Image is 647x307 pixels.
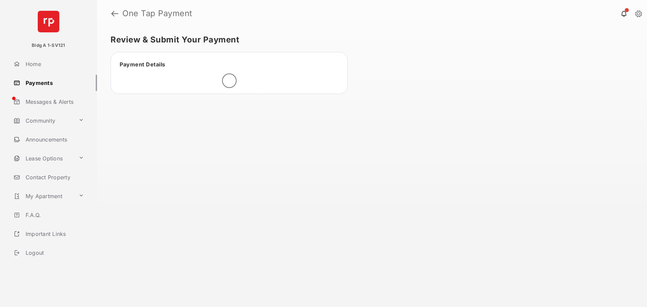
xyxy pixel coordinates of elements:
img: svg+xml;base64,PHN2ZyB4bWxucz0iaHR0cDovL3d3dy53My5vcmcvMjAwMC9zdmciIHdpZHRoPSI2NCIgaGVpZ2h0PSI2NC... [38,11,59,32]
p: Bldg A 1-SV121 [32,42,65,49]
a: F.A.Q. [11,207,97,223]
a: Messages & Alerts [11,94,97,110]
span: Payment Details [120,61,165,68]
a: My Apartment [11,188,76,204]
a: Logout [11,245,97,261]
a: Community [11,113,76,129]
a: Lease Options [11,150,76,166]
h5: Review & Submit Your Payment [111,36,628,44]
a: Payments [11,75,97,91]
a: Contact Property [11,169,97,185]
strong: One Tap Payment [122,9,192,18]
a: Announcements [11,131,97,148]
a: Important Links [11,226,87,242]
a: Home [11,56,97,72]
